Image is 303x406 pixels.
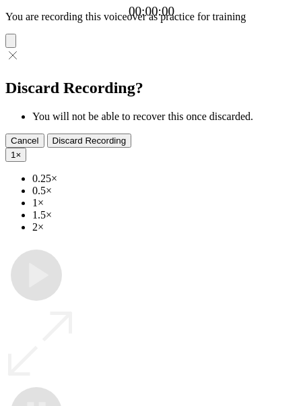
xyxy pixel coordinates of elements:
li: You will not be able to recover this once discarded. [32,111,298,123]
li: 1× [32,197,298,209]
li: 1.5× [32,209,298,221]
button: Cancel [5,134,44,148]
button: Discard Recording [47,134,132,148]
li: 0.25× [32,173,298,185]
p: You are recording this voiceover as practice for training [5,11,298,23]
a: 00:00:00 [129,4,174,19]
li: 0.5× [32,185,298,197]
li: 2× [32,221,298,233]
button: 1× [5,148,26,162]
h2: Discard Recording? [5,79,298,97]
span: 1 [11,150,15,160]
